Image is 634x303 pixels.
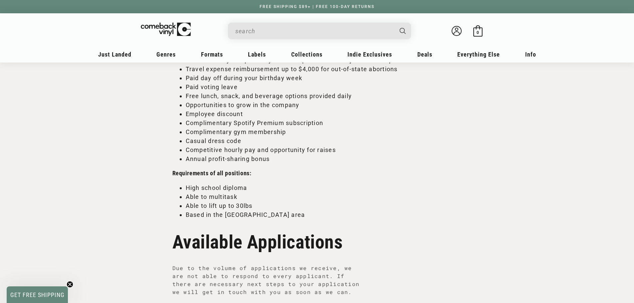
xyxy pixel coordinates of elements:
[186,201,462,210] li: Able to lift up to 30lbs
[253,4,381,9] a: FREE SHIPPING $89+ | FREE 100-DAY RETURNS
[417,51,432,58] span: Deals
[186,82,462,91] li: Paid voting leave
[186,136,462,145] li: Casual dress code
[186,127,462,136] li: Complimentary gym membership
[186,118,462,127] li: Complimentary Spotify Premium subscription
[67,281,73,288] button: Close teaser
[347,51,392,58] span: Indie Exclusives
[394,23,412,39] button: Search
[10,291,65,298] span: GET FREE SHIPPING
[98,51,131,58] span: Just Landed
[186,192,462,201] li: Able to multitask
[186,145,462,154] li: Competitive hourly pay and opportunity for raises
[186,65,462,74] li: Travel expense reimbursement up to $4,000 for out-of-state abortions
[186,183,462,192] li: High school diploma
[186,154,462,163] li: Annual profit-sharing bonus
[172,169,462,177] h3: Requirements of all positions:
[248,51,266,58] span: Labels
[156,51,176,58] span: Genres
[291,51,322,58] span: Collections
[186,109,462,118] li: Employee discount
[525,51,536,58] span: Info
[186,210,462,219] li: Based in the [GEOGRAPHIC_DATA] area
[201,51,223,58] span: Formats
[477,30,479,35] span: 0
[7,286,68,303] div: GET FREE SHIPPINGClose teaser
[186,74,462,82] li: Paid day off during your birthday week
[172,234,462,250] h1: Available Applications
[186,100,462,109] li: Opportunities to grow in the company
[228,23,411,39] div: Search
[457,51,500,58] span: Everything Else
[186,91,462,100] li: Free lunch, snack, and beverage options provided daily
[172,264,364,296] p: Due to the volume of applications we receive, we are not able to respond to every applicant. If t...
[235,24,393,38] input: When autocomplete results are available use up and down arrows to review and enter to select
